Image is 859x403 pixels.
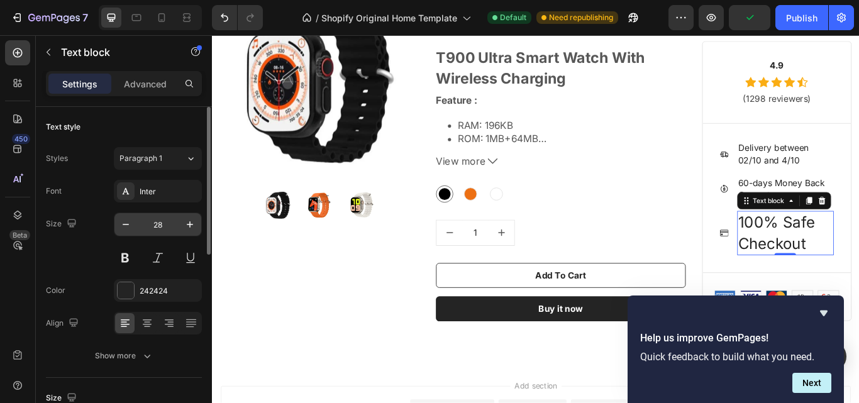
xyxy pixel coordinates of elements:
img: Alt Image [706,298,731,313]
button: View more [261,140,508,155]
button: Paragraph 1 [114,147,202,170]
li: RAM: 196KB [286,97,508,113]
li: ROM: 1MB+64MB [286,113,508,129]
p: Quick feedback to build what you need. [640,351,831,363]
span: Paragraph 1 [119,153,162,164]
div: Size [46,216,79,233]
p: Settings [62,77,97,91]
button: Show more [46,345,202,367]
button: decrement [262,216,292,245]
p: 60-days Money Back Guarantee [613,166,724,194]
div: Styles [46,153,68,164]
span: View more [261,140,319,155]
img: Alt Image [615,298,640,312]
input: quantity [292,216,322,245]
span: / [316,11,319,25]
div: Publish [786,11,817,25]
p: 4.9 [573,30,744,43]
div: 450 [12,134,30,144]
button: Hide survey [816,306,831,321]
div: Inter [140,186,199,197]
div: Help us improve GemPages! [640,306,831,393]
p: Advanced [124,77,167,91]
div: Text style [46,121,80,133]
strong: Feature : [261,69,309,82]
div: Undo/Redo [212,5,263,30]
div: Color [46,285,65,296]
h2: Help us improve GemPages! [640,331,831,346]
p: Text block [61,45,168,60]
iframe: Design area [212,35,859,403]
div: Show more [95,350,153,362]
span: Need republishing [549,12,613,23]
button: Next question [792,373,831,393]
button: 7 [5,5,94,30]
img: Alt Image [645,298,670,313]
p: 7 [82,10,88,25]
span: Shopify Original Home Template [321,11,457,25]
button: Add To Cart [261,266,552,295]
div: Buy it now [380,312,433,327]
div: Font [46,185,62,197]
div: Text block [628,188,670,199]
img: Alt Image [585,298,610,312]
div: Beta [9,230,30,240]
div: Add To Cart [377,273,436,288]
button: increment [322,216,352,245]
button: Publish [775,5,828,30]
p: 100% Safe Checkout [613,207,724,256]
img: Alt Image [675,298,701,313]
button: Buy it now [261,305,552,334]
div: Align [46,315,81,332]
div: 242424 [140,285,199,297]
span: Default [500,12,526,23]
p: Delivery between 02/10 and 4/10 [613,125,724,153]
p: (1298 reviewers) [573,68,744,82]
